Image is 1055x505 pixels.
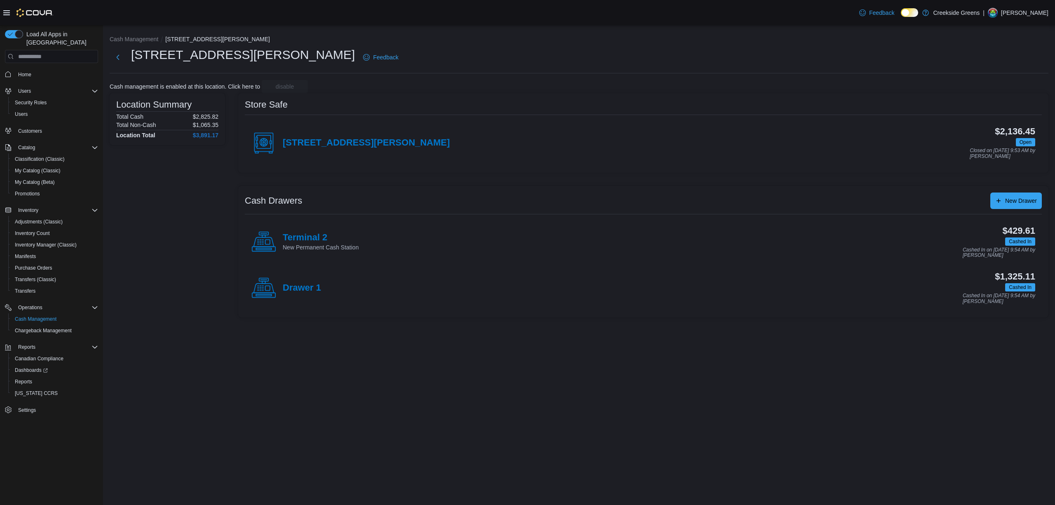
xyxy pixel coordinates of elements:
span: Settings [15,405,98,415]
h3: Location Summary [116,100,192,110]
span: Purchase Orders [15,265,52,271]
p: $1,065.35 [193,122,218,128]
span: My Catalog (Beta) [15,179,55,186]
span: Security Roles [12,98,98,108]
span: Cashed In [1005,283,1035,291]
button: Chargeback Management [8,325,101,336]
button: Customers [2,125,101,137]
p: Closed on [DATE] 9:53 AM by [PERSON_NAME] [970,148,1035,159]
h3: Store Safe [245,100,288,110]
a: Security Roles [12,98,50,108]
button: Users [15,86,34,96]
a: Classification (Classic) [12,154,68,164]
a: Dashboards [12,365,51,375]
p: Creekside Greens [933,8,980,18]
span: Transfers (Classic) [15,276,56,283]
h4: $3,891.17 [193,132,218,139]
h4: Terminal 2 [283,233,359,243]
button: Settings [2,404,101,416]
span: Feedback [373,53,398,61]
button: [STREET_ADDRESS][PERSON_NAME] [165,36,270,42]
a: Purchase Orders [12,263,56,273]
a: Feedback [360,49,401,66]
span: Adjustments (Classic) [12,217,98,227]
span: Users [15,111,28,117]
span: Cash Management [12,314,98,324]
button: [US_STATE] CCRS [8,388,101,399]
button: Inventory Manager (Classic) [8,239,101,251]
span: Cash Management [15,316,56,322]
button: Users [2,85,101,97]
button: Transfers (Classic) [8,274,101,285]
a: My Catalog (Classic) [12,166,64,176]
span: Manifests [12,251,98,261]
span: Adjustments (Classic) [15,218,63,225]
a: Settings [15,405,39,415]
h3: Cash Drawers [245,196,302,206]
span: Transfers (Classic) [12,275,98,284]
a: Users [12,109,31,119]
button: Reports [15,342,39,352]
button: Reports [8,376,101,388]
a: Reports [12,377,35,387]
button: Classification (Classic) [8,153,101,165]
span: Cashed In [1009,284,1032,291]
button: Manifests [8,251,101,262]
a: Canadian Compliance [12,354,67,364]
a: [US_STATE] CCRS [12,388,61,398]
nav: An example of EuiBreadcrumbs [110,35,1048,45]
button: Adjustments (Classic) [8,216,101,228]
span: My Catalog (Beta) [12,177,98,187]
span: Open [1020,139,1032,146]
span: Inventory Manager (Classic) [12,240,98,250]
button: disable [262,80,308,93]
span: Inventory Manager (Classic) [15,242,77,248]
h3: $429.61 [1003,226,1035,236]
a: Customers [15,126,45,136]
h4: Location Total [116,132,155,139]
span: Dashboards [12,365,98,375]
span: [US_STATE] CCRS [15,390,58,397]
span: Reports [15,378,32,385]
span: Washington CCRS [12,388,98,398]
span: Catalog [15,143,98,153]
h6: Total Non-Cash [116,122,156,128]
button: Inventory [2,204,101,216]
button: Transfers [8,285,101,297]
span: Promotions [15,190,40,197]
span: Inventory [18,207,38,214]
span: Cashed In [1005,237,1035,246]
p: | [983,8,985,18]
p: [PERSON_NAME] [1001,8,1048,18]
span: Inventory Count [15,230,50,237]
span: Canadian Compliance [15,355,63,362]
button: Catalog [15,143,38,153]
p: $2,825.82 [193,113,218,120]
a: Chargeback Management [12,326,75,336]
button: Operations [15,303,46,312]
span: Classification (Classic) [12,154,98,164]
span: Feedback [869,9,894,17]
button: My Catalog (Classic) [8,165,101,176]
a: Inventory Count [12,228,53,238]
span: New Drawer [1005,197,1037,205]
span: Operations [15,303,98,312]
button: Promotions [8,188,101,200]
span: Users [18,88,31,94]
a: My Catalog (Beta) [12,177,58,187]
button: Next [110,49,126,66]
span: Open [1016,138,1035,146]
span: Canadian Compliance [12,354,98,364]
a: Home [15,70,35,80]
span: Home [18,71,31,78]
input: Dark Mode [901,8,918,17]
img: Cova [16,9,53,17]
p: Cash management is enabled at this location. Click here to [110,83,260,90]
button: Inventory [15,205,42,215]
p: Cashed In on [DATE] 9:54 AM by [PERSON_NAME] [963,293,1035,304]
span: Security Roles [15,99,47,106]
span: Operations [18,304,42,311]
span: Chargeback Management [15,327,72,334]
button: My Catalog (Beta) [8,176,101,188]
